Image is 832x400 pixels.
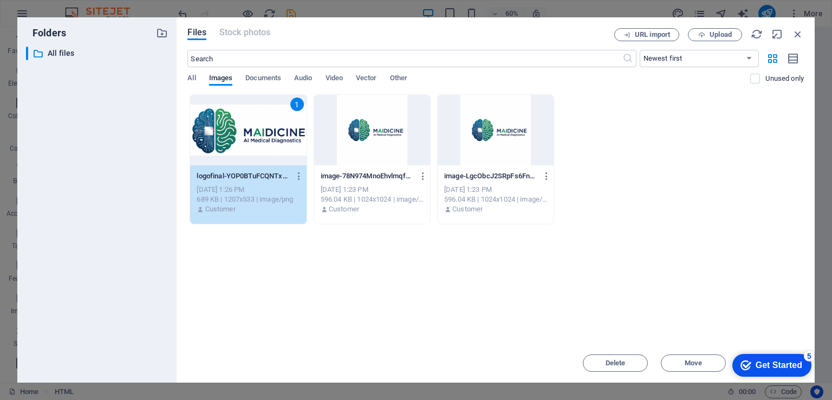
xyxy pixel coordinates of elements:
[156,27,168,39] i: Create new folder
[209,72,233,87] span: Images
[197,171,290,181] p: logofinal-YOP0BTuFCQNTxPd-e0j9DQ.PNG
[9,5,88,28] div: Get Started 5 items remaining, 0% complete
[219,26,270,39] span: This file type is not supported by this element
[321,171,414,181] p: image-78N974MnoEhvlmqfT59qvw.png
[329,204,359,214] p: Customer
[583,354,648,372] button: Delete
[48,47,148,60] p: All files
[187,50,622,67] input: Search
[444,195,547,204] div: 596.04 KB | 1024x1024 | image/png
[390,72,407,87] span: Other
[218,51,272,66] span: Add elements
[771,28,783,40] i: Minimize
[765,74,804,83] p: Displays only files that are not in use on the website. Files added during this session can still...
[606,360,626,366] span: Delete
[635,31,670,38] span: URL import
[187,26,206,39] span: Files
[197,195,300,204] div: 689 KB | 1207x533 | image/png
[276,51,336,66] span: Paste clipboard
[294,72,312,87] span: Audio
[444,185,547,195] div: [DATE] 1:23 PM
[452,204,483,214] p: Customer
[205,204,236,214] p: Customer
[197,185,300,195] div: [DATE] 1:26 PM
[321,195,424,204] div: 596.04 KB | 1024x1024 | image/png
[614,28,679,41] button: URL import
[80,2,91,13] div: 5
[444,171,537,181] p: image-LgcObcJ2SRpFs6Fn1XRYtg.png
[187,72,196,87] span: All
[792,28,804,40] i: Close
[32,12,79,22] div: Get Started
[688,28,742,41] button: Upload
[290,98,304,111] div: 1
[26,47,28,60] div: ​
[685,360,702,366] span: Move
[326,72,343,87] span: Video
[751,28,763,40] i: Reload
[43,4,511,81] div: Drop content here
[356,72,377,87] span: Vector
[661,354,726,372] button: Move
[245,72,281,87] span: Documents
[321,185,424,195] div: [DATE] 1:23 PM
[710,31,732,38] span: Upload
[26,26,66,40] p: Folders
